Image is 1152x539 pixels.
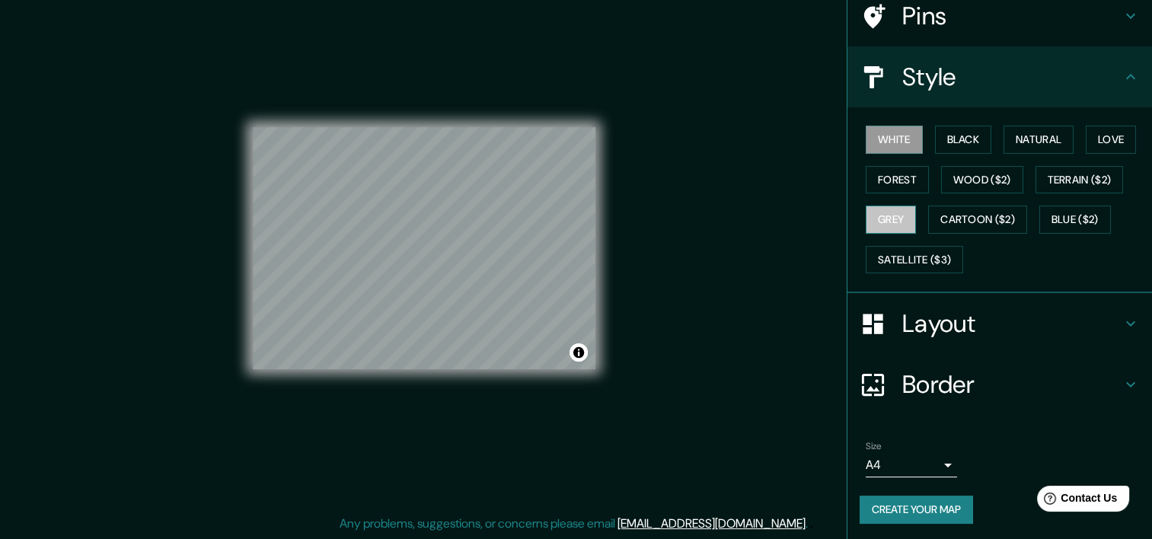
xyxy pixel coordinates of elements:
div: Border [847,354,1152,415]
h4: Border [902,369,1122,400]
a: [EMAIL_ADDRESS][DOMAIN_NAME] [617,515,806,531]
button: Create your map [860,496,973,524]
h4: Pins [902,1,1122,31]
h4: Style [902,62,1122,92]
button: Satellite ($3) [866,246,963,274]
button: Terrain ($2) [1036,166,1124,194]
div: Layout [847,293,1152,354]
canvas: Map [253,127,595,369]
h4: Layout [902,308,1122,339]
button: Natural [1004,126,1074,154]
button: White [866,126,923,154]
button: Black [935,126,992,154]
button: Toggle attribution [570,343,588,362]
button: Blue ($2) [1039,206,1111,234]
p: Any problems, suggestions, or concerns please email . [340,515,808,533]
div: A4 [866,453,957,477]
button: Cartoon ($2) [928,206,1027,234]
button: Forest [866,166,929,194]
label: Size [866,440,882,453]
div: . [808,515,810,533]
iframe: Help widget launcher [1016,480,1135,522]
button: Wood ($2) [941,166,1023,194]
div: . [810,515,813,533]
button: Grey [866,206,916,234]
div: Style [847,46,1152,107]
button: Love [1086,126,1136,154]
